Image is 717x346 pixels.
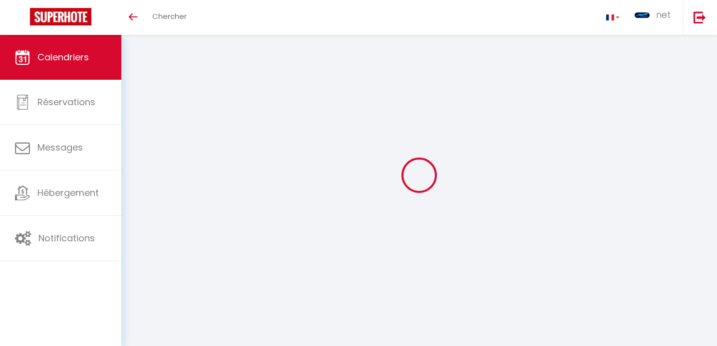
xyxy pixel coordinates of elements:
[37,186,99,199] span: Hébergement
[694,11,706,23] img: logout
[656,8,671,21] span: net
[30,8,91,25] img: Super Booking
[635,12,650,18] img: ...
[37,51,89,63] span: Calendriers
[152,11,187,21] span: Chercher
[38,232,95,244] span: Notifications
[37,96,95,108] span: Réservations
[37,141,83,154] span: Messages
